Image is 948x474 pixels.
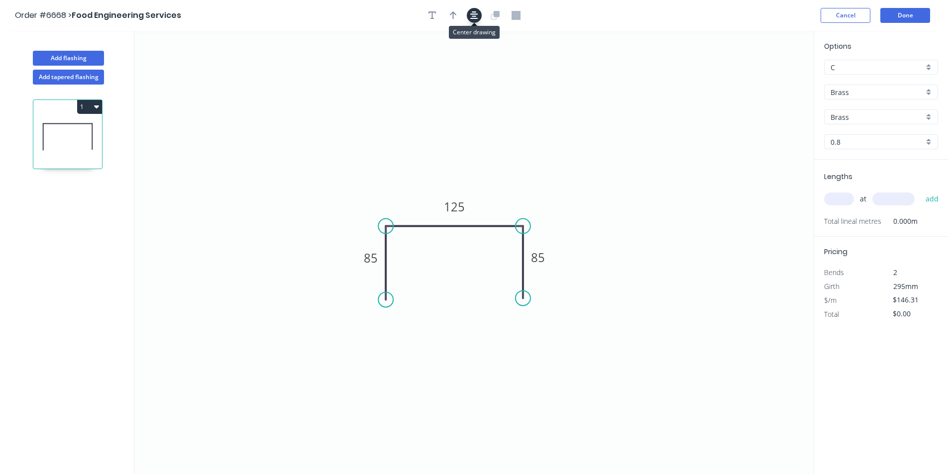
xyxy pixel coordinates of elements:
span: 2 [893,268,897,277]
input: Price level [831,62,924,73]
span: Order #6668 > [15,9,72,21]
button: Add flashing [33,51,104,66]
span: at [860,192,866,206]
input: Colour [831,112,924,122]
button: Cancel [821,8,870,23]
span: Total lineal metres [824,214,881,228]
span: $/m [824,295,837,305]
span: Lengths [824,172,852,182]
div: Center drawing [449,26,500,39]
span: Bends [824,268,844,277]
svg: 0 [134,31,814,474]
span: Food Engineering Services [72,9,181,21]
input: Thickness [831,137,924,147]
span: Pricing [824,247,847,257]
span: 0.000m [881,214,918,228]
button: Done [880,8,930,23]
tspan: 85 [364,250,378,266]
span: Girth [824,282,840,291]
input: Material [831,87,924,97]
tspan: 125 [444,198,465,215]
tspan: 85 [531,249,545,266]
button: 1 [77,100,102,114]
span: Total [824,309,839,319]
span: Options [824,41,851,51]
button: add [921,190,944,207]
button: Add tapered flashing [33,70,104,85]
span: 295mm [893,282,918,291]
